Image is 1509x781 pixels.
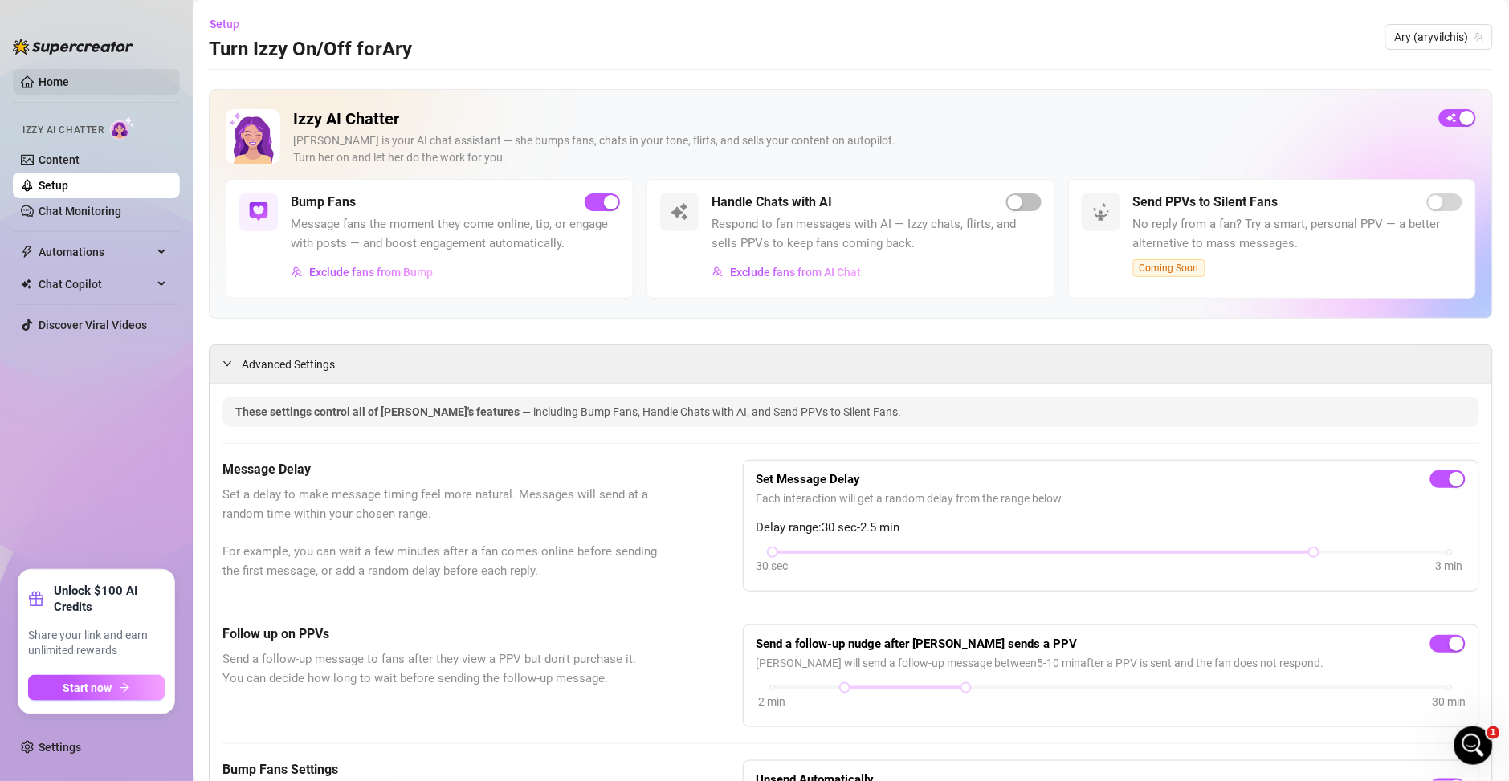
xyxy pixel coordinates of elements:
button: Setup [209,11,252,37]
span: Share your link and earn unlimited rewards [28,628,165,659]
span: Exclude fans from AI Chat [730,266,861,279]
div: 30 min [1433,693,1466,710]
div: 30 sec [757,557,789,575]
span: Message fans the moment they come online, tip, or engage with posts — and boost engagement automa... [291,215,620,253]
div: expanded [222,355,242,372]
span: arrow-right [119,682,130,694]
span: Delay range: 30 sec - 2.5 min [757,519,1466,538]
img: svg%3e [292,266,303,278]
span: Chat Copilot [39,271,153,297]
span: Coming Soon [1133,259,1205,277]
a: Setup [39,179,68,192]
span: Advanced Settings [242,356,335,373]
div: 3 min [1436,557,1463,575]
h3: Turn Izzy On/Off for Ary [209,37,412,63]
span: — including Bump Fans, Handle Chats with AI, and Send PPVs to Silent Fans. [522,405,901,418]
span: 1 [1487,726,1500,739]
span: Izzy AI Chatter [22,123,104,138]
strong: Set Message Delay [757,472,861,486]
h5: Follow up on PPVs [222,624,663,644]
span: Send a follow-up message to fans after they view a PPV but don't purchase it. You can decide how ... [222,650,663,688]
button: Exclude fans from AI Chat [712,259,862,285]
span: Automations [39,239,153,265]
h5: Bump Fans [291,193,356,212]
img: svg%3e [249,202,268,222]
span: team [1474,32,1484,42]
button: Start nowarrow-right [28,675,165,701]
span: These settings control all of [PERSON_NAME]'s features [235,405,522,418]
span: Set a delay to make message timing feel more natural. Messages will send at a random time within ... [222,486,663,580]
h2: Izzy AI Chatter [293,109,1426,129]
img: Chat Copilot [21,279,31,290]
button: Exclude fans from Bump [291,259,434,285]
span: thunderbolt [21,246,34,258]
h5: Bump Fans Settings [222,760,663,779]
span: [PERSON_NAME] will send a follow-up message between 5 - 10 min after a PPV is sent and the fan do... [757,654,1466,672]
h5: Send PPVs to Silent Fans [1133,193,1279,212]
span: Ary (aryvilchis) [1395,25,1483,49]
span: Each interaction will get a random delay from the range below. [757,490,1466,507]
h5: Handle Chats with AI [712,193,832,212]
a: Chat Monitoring [39,205,121,218]
div: [PERSON_NAME] is your AI chat assistant — she bumps fans, chats in your tone, flirts, and sells y... [293,132,1426,166]
iframe: Intercom live chat [1454,726,1493,765]
strong: Unlock $100 AI Credits [54,583,165,615]
img: Izzy AI Chatter [226,109,280,164]
span: Exclude fans from Bump [309,266,433,279]
strong: Send a follow-up nudge after [PERSON_NAME] sends a PPV [757,637,1078,651]
span: No reply from a fan? Try a smart, personal PPV — a better alternative to mass messages. [1133,215,1462,253]
a: Discover Viral Videos [39,319,147,332]
a: Home [39,75,69,88]
a: Content [39,153,80,166]
span: Respond to fan messages with AI — Izzy chats, flirts, and sells PPVs to keep fans coming back. [712,215,1041,253]
span: Start now [63,681,112,694]
img: logo-BBDzfeDw.svg [13,39,133,55]
div: 2 min [759,693,786,710]
img: svg%3e [1091,202,1111,222]
span: gift [28,591,44,607]
img: svg%3e [712,266,724,278]
a: Settings [39,741,81,754]
span: expanded [222,359,232,368]
img: AI Chatter [110,116,135,140]
h5: Message Delay [222,460,663,479]
img: svg%3e [670,202,689,222]
span: Setup [210,18,239,31]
